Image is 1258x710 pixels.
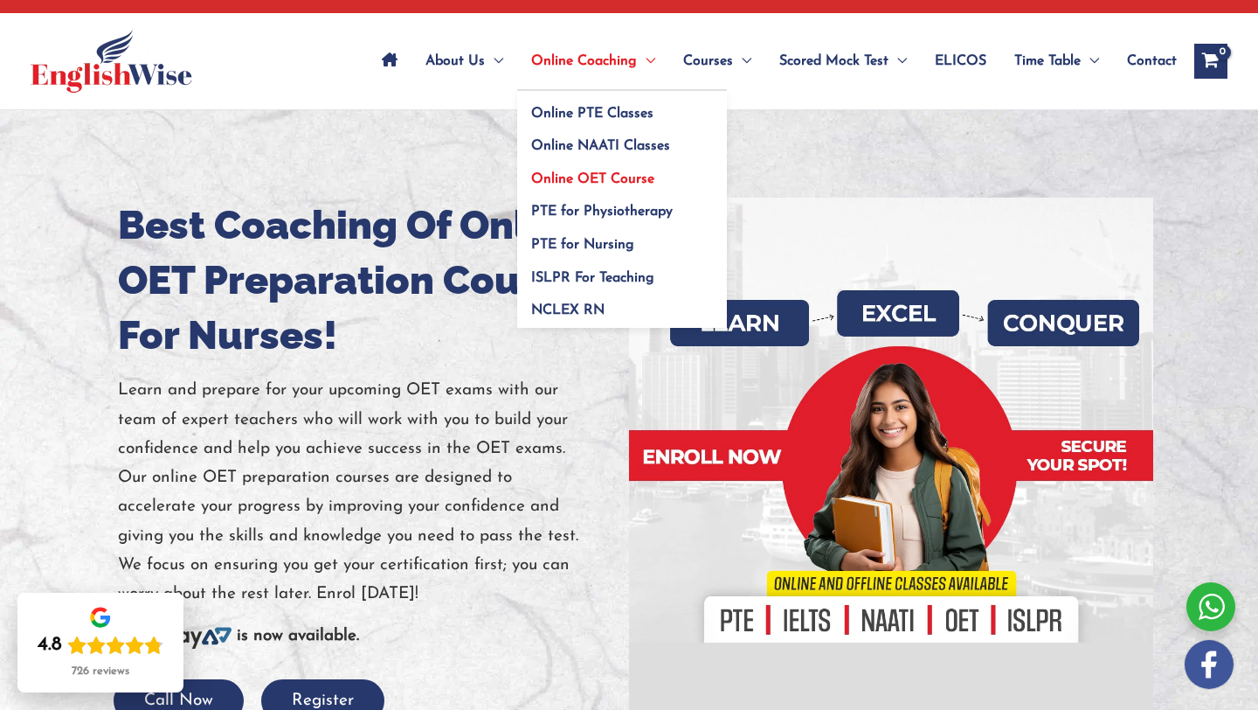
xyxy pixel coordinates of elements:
[517,157,727,190] a: Online OET Course
[517,190,727,223] a: PTE for Physiotherapy
[517,289,727,329] a: NCLEX RN
[118,376,616,609] p: Learn and prepare for your upcoming OET exams with our team of expert teachers who will work with...
[368,31,1177,92] nav: Site Navigation: Main Menu
[531,205,673,219] span: PTE for Physiotherapy
[517,31,669,92] a: Online CoachingMenu Toggle
[118,198,616,363] h1: Best Coaching Of Online OET Preparation Course For Nurses!
[1127,31,1177,92] span: Contact
[637,31,655,92] span: Menu Toggle
[72,665,129,679] div: 726 reviews
[1194,44,1227,79] a: View Shopping Cart, empty
[683,31,733,92] span: Courses
[411,31,517,92] a: About UsMenu Toggle
[485,31,503,92] span: Menu Toggle
[531,303,605,317] span: NCLEX RN
[38,633,62,658] div: 4.8
[261,693,384,709] a: Register
[1081,31,1099,92] span: Menu Toggle
[733,31,751,92] span: Menu Toggle
[921,31,1000,92] a: ELICOS
[237,628,359,644] b: is now available.
[531,271,654,285] span: ISLPR For Teaching
[38,633,163,658] div: Rating: 4.8 out of 5
[531,172,654,186] span: Online OET Course
[531,139,670,153] span: Online NAATI Classes
[531,107,653,121] span: Online PTE Classes
[765,31,921,92] a: Scored Mock TestMenu Toggle
[517,223,727,256] a: PTE for Nursing
[1185,640,1234,689] img: white-facebook.png
[1000,31,1113,92] a: Time TableMenu Toggle
[425,31,485,92] span: About Us
[888,31,907,92] span: Menu Toggle
[1014,31,1081,92] span: Time Table
[1113,31,1177,92] a: Contact
[517,255,727,289] a: ISLPR For Teaching
[531,238,634,252] span: PTE for Nursing
[935,31,986,92] span: ELICOS
[517,124,727,157] a: Online NAATI Classes
[779,31,888,92] span: Scored Mock Test
[517,91,727,124] a: Online PTE Classes
[114,693,244,709] a: Call Now
[31,30,192,93] img: cropped-ew-logo
[531,31,637,92] span: Online Coaching
[669,31,765,92] a: CoursesMenu Toggle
